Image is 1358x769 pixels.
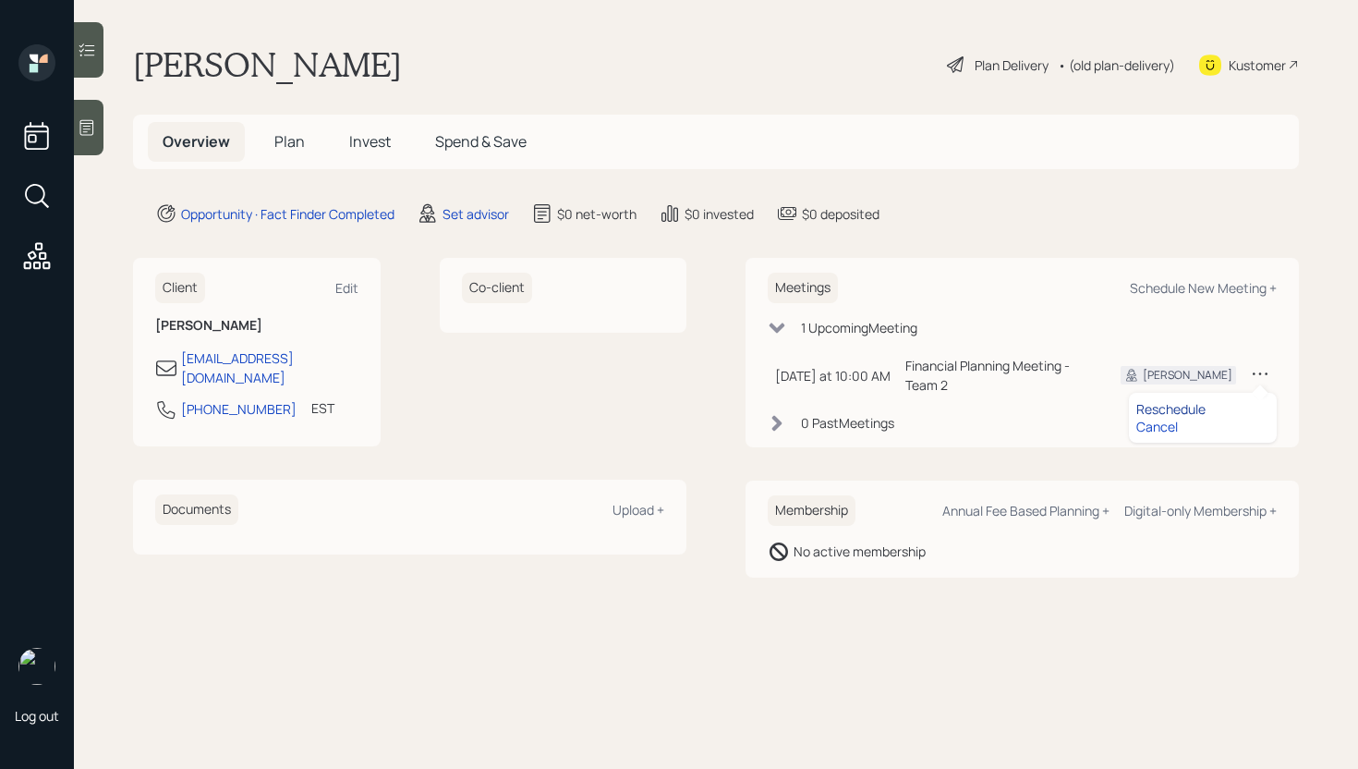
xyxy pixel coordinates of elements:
[685,204,754,224] div: $0 invested
[557,204,637,224] div: $0 net-worth
[435,131,527,152] span: Spend & Save
[311,398,334,418] div: EST
[942,502,1109,519] div: Annual Fee Based Planning +
[775,366,891,385] div: [DATE] at 10:00 AM
[801,318,917,337] div: 1 Upcoming Meeting
[181,399,297,419] div: [PHONE_NUMBER]
[15,707,59,725] div: Log out
[155,273,205,303] h6: Client
[1124,502,1277,519] div: Digital-only Membership +
[1058,55,1175,75] div: • (old plan-delivery)
[1136,418,1269,435] div: Cancel
[155,318,358,334] h6: [PERSON_NAME]
[155,494,238,525] h6: Documents
[335,279,358,297] div: Edit
[975,55,1049,75] div: Plan Delivery
[1136,400,1269,418] div: Reschedule
[181,348,358,387] div: [EMAIL_ADDRESS][DOMAIN_NAME]
[802,204,879,224] div: $0 deposited
[1229,55,1286,75] div: Kustomer
[274,131,305,152] span: Plan
[443,204,509,224] div: Set advisor
[612,501,664,519] div: Upload +
[18,648,55,685] img: james-distasi-headshot.png
[133,44,402,85] h1: [PERSON_NAME]
[905,356,1091,395] div: Financial Planning Meeting - Team 2
[801,413,894,433] div: 0 Past Meeting s
[1130,279,1277,297] div: Schedule New Meeting +
[794,542,926,561] div: No active membership
[768,273,838,303] h6: Meetings
[163,131,230,152] span: Overview
[768,495,855,526] h6: Membership
[462,273,532,303] h6: Co-client
[1143,367,1232,384] div: [PERSON_NAME]
[181,204,394,224] div: Opportunity · Fact Finder Completed
[349,131,391,152] span: Invest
